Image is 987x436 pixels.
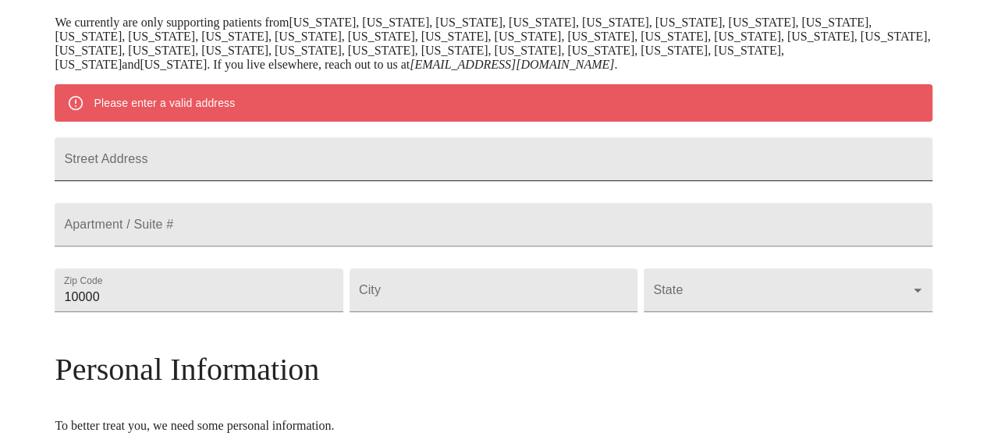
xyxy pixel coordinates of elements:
[55,419,932,433] p: To better treat you, we need some personal information.
[55,16,932,72] p: We currently are only supporting patients from [US_STATE], [US_STATE], [US_STATE], [US_STATE], [U...
[644,268,932,312] div: ​
[55,351,932,388] h3: Personal Information
[410,58,614,71] em: [EMAIL_ADDRESS][DOMAIN_NAME]
[94,89,235,117] div: Please enter a valid address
